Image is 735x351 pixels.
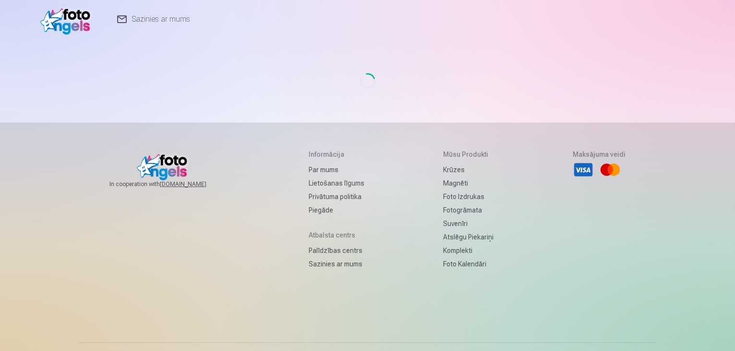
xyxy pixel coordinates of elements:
a: Atslēgu piekariņi [443,230,494,244]
a: Fotogrāmata [443,203,494,217]
h5: Maksājuma veidi [573,150,626,159]
a: Suvenīri [443,217,494,230]
a: Privātuma politika [309,190,364,203]
h5: Mūsu produkti [443,150,494,159]
a: [DOMAIN_NAME] [160,180,229,188]
h5: Informācija [309,150,364,159]
a: Komplekti [443,244,494,257]
a: Lietošanas līgums [309,176,364,190]
a: Foto izdrukas [443,190,494,203]
a: Sazinies ar mums [309,257,364,271]
a: Magnēti [443,176,494,190]
li: Mastercard [600,159,621,180]
a: Par mums [309,163,364,176]
li: Visa [573,159,594,180]
a: Palīdzības centrs [309,244,364,257]
a: Foto kalendāri [443,257,494,271]
span: In cooperation with [109,180,229,188]
a: Piegāde [309,203,364,217]
a: Krūzes [443,163,494,176]
img: /v1 [40,4,96,35]
h5: Atbalsta centrs [309,230,364,240]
